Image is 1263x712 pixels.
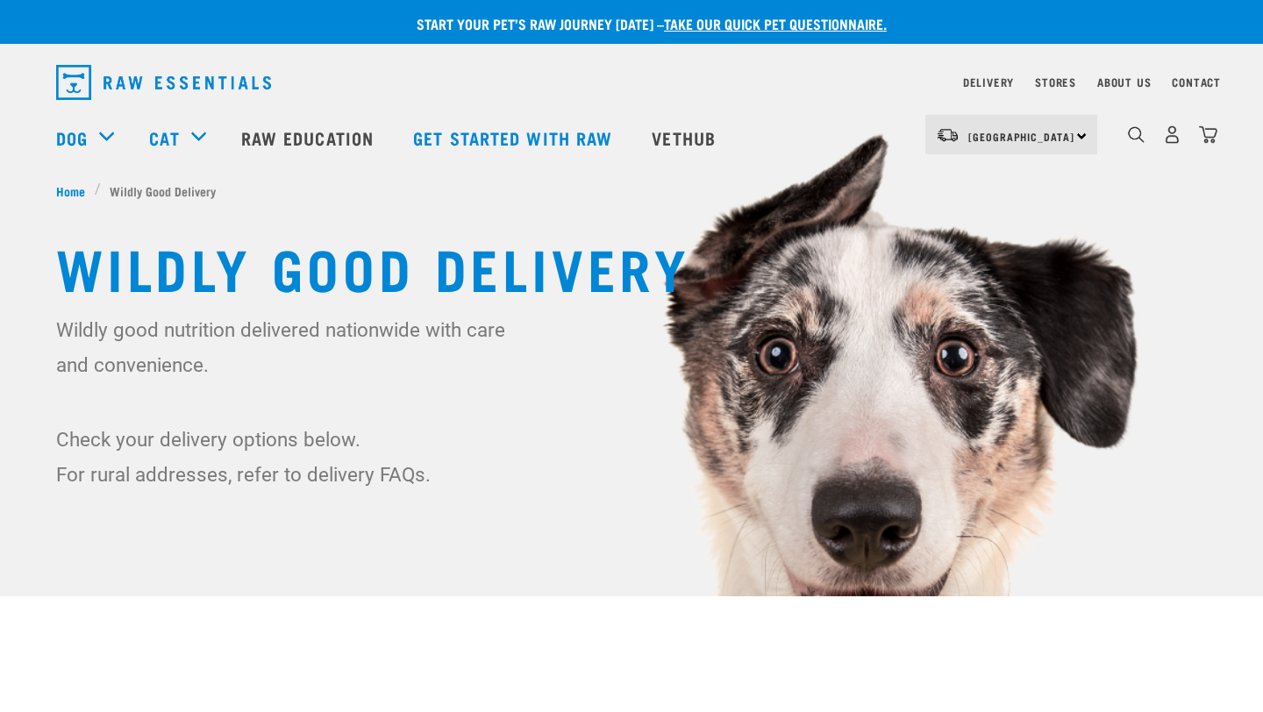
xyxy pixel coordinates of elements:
a: Home [56,182,95,200]
img: home-icon@2x.png [1199,125,1217,144]
a: About Us [1097,79,1151,85]
a: Delivery [963,79,1014,85]
span: Home [56,182,85,200]
a: Stores [1035,79,1076,85]
img: user.png [1163,125,1181,144]
p: Check your delivery options below. For rural addresses, refer to delivery FAQs. [56,422,517,492]
a: Dog [56,125,88,151]
nav: dropdown navigation [42,58,1221,107]
a: Raw Education [224,103,396,173]
a: take our quick pet questionnaire. [664,19,887,27]
a: Vethub [634,103,738,173]
img: van-moving.png [936,127,960,143]
span: [GEOGRAPHIC_DATA] [968,133,1074,139]
h1: Wildly Good Delivery [56,235,1207,298]
a: Cat [149,125,179,151]
a: Get started with Raw [396,103,634,173]
nav: breadcrumbs [56,182,1207,200]
img: home-icon-1@2x.png [1128,126,1145,143]
img: Raw Essentials Logo [56,65,271,100]
p: Wildly good nutrition delivered nationwide with care and convenience. [56,312,517,382]
a: Contact [1172,79,1221,85]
